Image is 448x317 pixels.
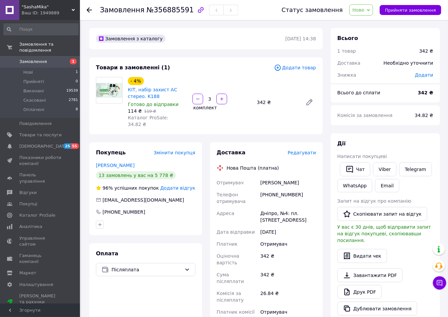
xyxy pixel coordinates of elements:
button: Email [375,179,399,192]
span: 2781 [69,97,78,103]
span: Маркет [19,270,36,276]
time: [DATE] 14:38 [285,36,316,41]
div: Отримувач [259,238,317,250]
span: Редагувати [288,150,316,155]
span: Виконані [23,88,44,94]
span: Комісія за замовлення [337,113,393,118]
div: 342 ₴ [254,98,300,107]
div: - 4% [128,77,144,85]
button: Прийняти замовлення [380,5,441,15]
span: Післяплата [112,266,182,273]
span: Додати [415,72,433,78]
span: Змінити покупця [154,150,196,155]
a: Telegram [399,162,432,176]
span: Управління сайтом [19,235,62,247]
div: Нова Пошта (платна) [225,165,281,171]
span: Оплачені [23,107,44,113]
span: Додати товар [274,64,316,71]
span: У вас є 30 днів, щоб відправити запит на відгук покупцеві, скопіювавши посилання. [337,224,431,243]
div: 342 ₴ [259,269,317,287]
span: Налаштування [19,282,53,288]
span: 25 [63,143,71,149]
a: Viber [373,162,396,176]
span: Каталог ProSale [19,212,55,218]
span: Відгуки [19,190,37,196]
a: [PERSON_NAME] [96,163,135,168]
button: Чат з покупцем [433,276,446,290]
span: 34.82 ₴ [415,113,433,118]
span: Покупець [96,149,126,156]
span: Додати відгук [160,185,195,191]
img: КІТ, набір захист АС стерео. K188 [96,83,122,98]
div: Замовлення з каталогу [96,35,166,43]
span: Гаманець компанії [19,253,62,265]
span: Дата відправки [217,229,255,235]
span: Телефон отримувача [217,192,246,204]
button: Чат [340,162,370,176]
span: Каталог ProSale: 34.82 ₴ [128,115,168,127]
span: Замовлення та повідомлення [19,41,80,53]
span: Оплата [96,250,118,257]
span: 1 [70,59,77,64]
div: 13 замовлень у вас на 5 778 ₴ [96,171,176,179]
a: Друк PDF [337,285,382,299]
span: Замовлення [19,59,47,65]
span: 114 ₴ [128,108,142,114]
span: "SashaMika" [22,4,72,10]
a: Редагувати [303,96,316,109]
span: Адреса [217,211,234,216]
span: [EMAIL_ADDRESS][DOMAIN_NAME] [103,197,184,203]
div: [DATE] [259,226,317,238]
span: 1 товар [337,48,356,54]
span: Комісія за післяплату [217,291,244,303]
span: 55 [71,143,79,149]
span: [DEMOGRAPHIC_DATA] [19,143,69,149]
span: Дії [337,140,346,147]
span: 96% [103,185,113,191]
span: Скасовані [23,97,46,103]
input: Пошук [3,23,79,35]
span: Всього до сплати [337,90,380,95]
span: Оціночна вартість [217,253,239,265]
span: Показники роботи компанії [19,155,62,167]
span: Прийняті [23,79,44,85]
span: Повідомлення [19,121,52,127]
span: Платник [217,241,238,247]
a: КІТ, набір захист АС стерео. K188 [128,87,177,99]
a: WhatsApp [337,179,372,192]
div: Необхідно уточнити [380,56,437,70]
div: 342 ₴ [419,48,433,54]
div: успішних покупок [96,185,159,191]
div: Ваш ID: 1949889 [22,10,80,16]
span: 0 [76,79,78,85]
div: комплект [192,104,218,111]
div: 342 ₴ [259,250,317,269]
span: Всього [337,35,358,41]
span: Товари в замовленні (1) [96,64,170,71]
span: Аналітика [19,224,42,230]
span: Готово до відправки [128,102,179,107]
span: Сума післяплати [217,272,244,284]
div: [PHONE_NUMBER] [259,189,317,207]
div: Дніпро, №4: пл. [STREET_ADDRESS] [259,207,317,226]
span: Написати покупцеві [337,154,387,159]
span: Прийняти замовлення [385,8,436,13]
button: Скопіювати запит на відгук [337,207,427,221]
span: Доставка [217,149,246,156]
button: Видати чек [337,249,387,263]
span: 8 [76,107,78,113]
span: Нові [23,69,33,75]
span: Знижка [337,72,356,78]
span: Нове [352,7,364,13]
span: Панель управління [19,172,62,184]
span: 1 [76,69,78,75]
span: Замовлення [100,6,145,14]
span: Отримувач [217,180,244,185]
div: [PHONE_NUMBER] [102,209,146,215]
span: [PERSON_NAME] та рахунки [19,293,62,311]
span: Товари та послуги [19,132,62,138]
span: №356885591 [147,6,194,14]
div: Статус замовлення [282,7,343,13]
div: 26.84 ₴ [259,287,317,306]
div: Повернутися назад [87,7,92,13]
